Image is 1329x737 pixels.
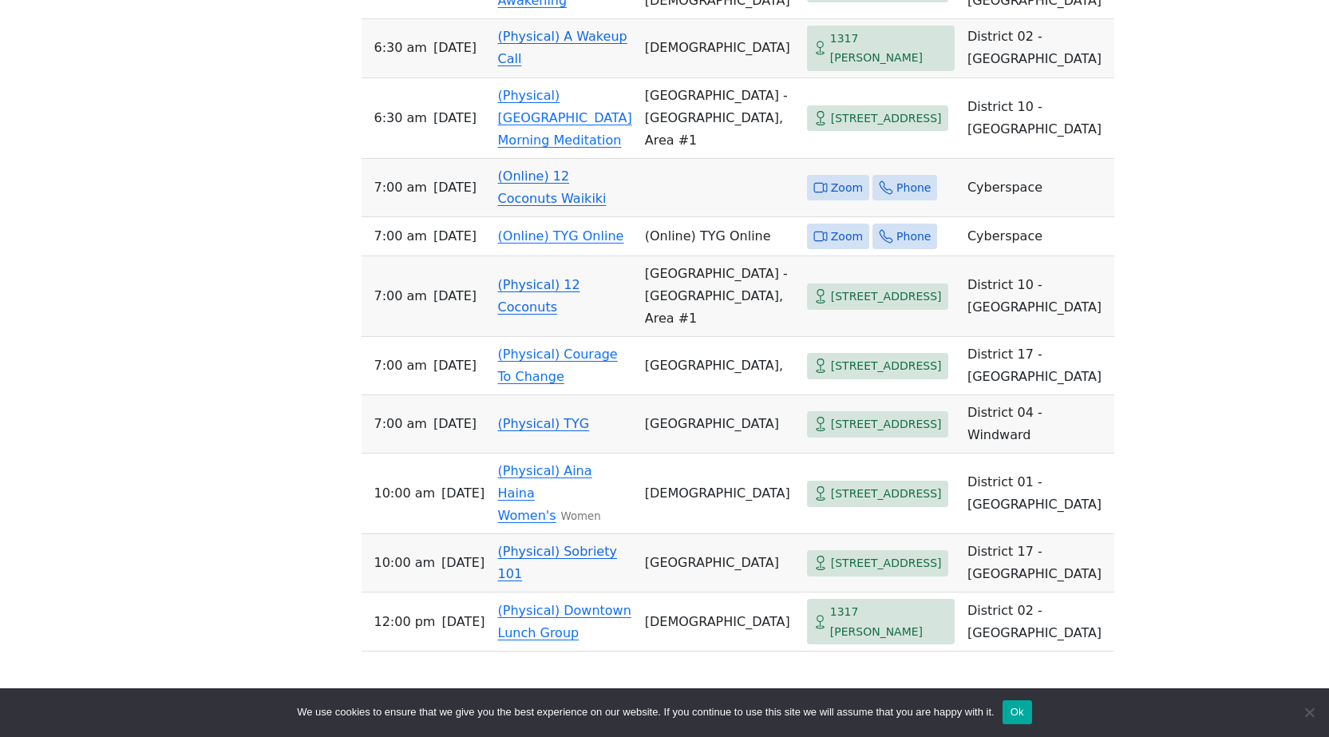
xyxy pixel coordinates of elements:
td: [DEMOGRAPHIC_DATA] [639,19,801,78]
a: (Physical) TYG [498,416,590,431]
td: [GEOGRAPHIC_DATA] - [GEOGRAPHIC_DATA], Area #1 [639,78,801,159]
a: (Online) 12 Coconuts Waikiki [498,168,607,206]
span: 7:00 AM [374,413,427,435]
span: 10:00 AM [374,482,436,505]
td: District 17 - [GEOGRAPHIC_DATA] [961,534,1114,592]
span: 7:00 AM [374,355,427,377]
span: [STREET_ADDRESS] [831,356,942,376]
span: Zoom [831,227,863,247]
span: 12:00 PM [374,611,436,633]
td: District 10 - [GEOGRAPHIC_DATA] [961,256,1114,337]
td: District 04 - Windward [961,395,1114,454]
td: District 02 - [GEOGRAPHIC_DATA] [961,592,1114,652]
span: [DATE] [441,552,485,574]
span: [DATE] [433,225,477,248]
td: [DEMOGRAPHIC_DATA] [639,454,801,534]
button: Ok [1003,700,1032,724]
span: Phone [896,227,931,247]
span: [STREET_ADDRESS] [831,484,942,504]
td: Cyberspace [961,159,1114,217]
a: (Physical) A Wakeup Call [498,29,627,66]
span: [STREET_ADDRESS] [831,414,942,434]
span: [DATE] [441,611,485,633]
span: [DATE] [433,107,477,129]
td: [DEMOGRAPHIC_DATA] [639,592,801,652]
span: 1317 [PERSON_NAME] [830,29,948,68]
span: Phone [896,178,931,198]
a: (Physical) Downtown Lunch Group [498,603,631,640]
span: We use cookies to ensure that we give you the best experience on our website. If you continue to ... [297,704,994,720]
span: 7:00 AM [374,285,427,307]
td: District 17 - [GEOGRAPHIC_DATA] [961,337,1114,395]
td: Cyberspace [961,217,1114,257]
a: (Physical) 12 Coconuts [498,277,580,315]
span: Zoom [831,178,863,198]
span: 7:00 AM [374,225,427,248]
span: No [1301,704,1317,720]
span: [DATE] [433,413,477,435]
span: 1317 [PERSON_NAME] [830,602,948,641]
span: [DATE] [441,482,485,505]
span: 6:30 AM [374,107,427,129]
td: [GEOGRAPHIC_DATA] - [GEOGRAPHIC_DATA], Area #1 [639,256,801,337]
span: 6:30 AM [374,37,427,59]
td: District 01 - [GEOGRAPHIC_DATA] [961,454,1114,534]
a: (Online) TYG Online [498,228,624,244]
span: 10:00 AM [374,552,436,574]
td: District 02 - [GEOGRAPHIC_DATA] [961,19,1114,78]
span: [DATE] [433,355,477,377]
td: (Online) TYG Online [639,217,801,257]
small: Women [561,510,601,522]
td: [GEOGRAPHIC_DATA], [639,337,801,395]
td: [GEOGRAPHIC_DATA] [639,395,801,454]
a: (Physical) [GEOGRAPHIC_DATA] Morning Meditation [498,88,632,148]
span: [STREET_ADDRESS] [831,287,942,307]
a: (Physical) Courage To Change [498,347,618,384]
td: [GEOGRAPHIC_DATA] [639,534,801,592]
a: (Physical) Aina Haina Women's [498,463,592,523]
span: [STREET_ADDRESS] [831,553,942,573]
span: 7:00 AM [374,176,427,199]
a: (Physical) Sobriety 101 [498,544,617,581]
span: [DATE] [433,37,477,59]
span: [DATE] [433,285,477,307]
td: District 10 - [GEOGRAPHIC_DATA] [961,78,1114,159]
span: [STREET_ADDRESS] [831,109,942,129]
span: [DATE] [433,176,477,199]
